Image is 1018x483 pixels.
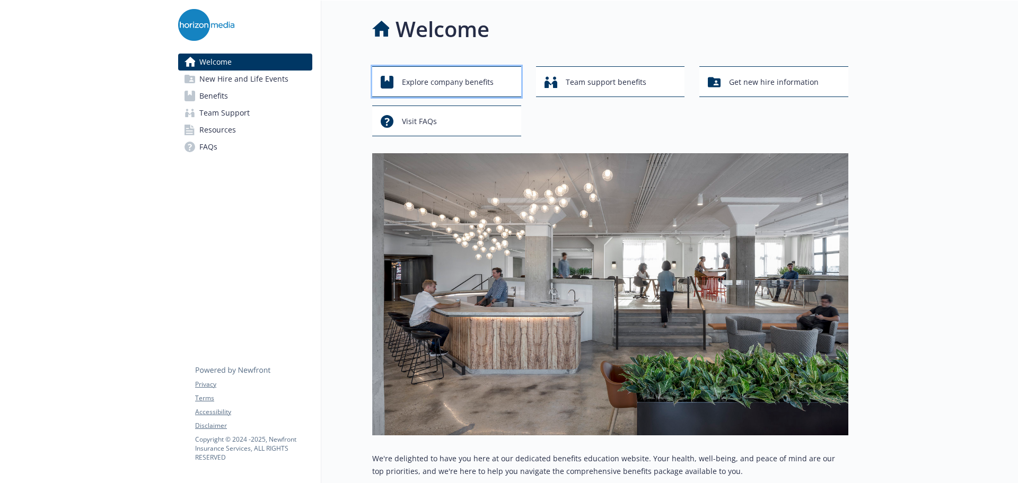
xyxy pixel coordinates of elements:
button: Visit FAQs [372,106,521,136]
a: New Hire and Life Events [178,71,312,87]
a: Privacy [195,380,312,389]
span: Team support benefits [566,72,646,92]
p: We're delighted to have you here at our dedicated benefits education website. Your health, well-b... [372,452,848,478]
a: Disclaimer [195,421,312,431]
h1: Welcome [396,13,489,45]
p: Copyright © 2024 - 2025 , Newfront Insurance Services, ALL RIGHTS RESERVED [195,435,312,462]
span: Resources [199,121,236,138]
span: Benefits [199,87,228,104]
a: Accessibility [195,407,312,417]
a: Resources [178,121,312,138]
a: Terms [195,393,312,403]
span: Team Support [199,104,250,121]
button: Get new hire information [699,66,848,97]
span: FAQs [199,138,217,155]
a: Welcome [178,54,312,71]
button: Team support benefits [536,66,685,97]
span: Welcome [199,54,232,71]
a: FAQs [178,138,312,155]
span: Explore company benefits [402,72,494,92]
span: Get new hire information [729,72,819,92]
a: Benefits [178,87,312,104]
span: New Hire and Life Events [199,71,288,87]
img: overview page banner [372,153,848,435]
button: Explore company benefits [372,66,521,97]
a: Team Support [178,104,312,121]
span: Visit FAQs [402,111,437,131]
